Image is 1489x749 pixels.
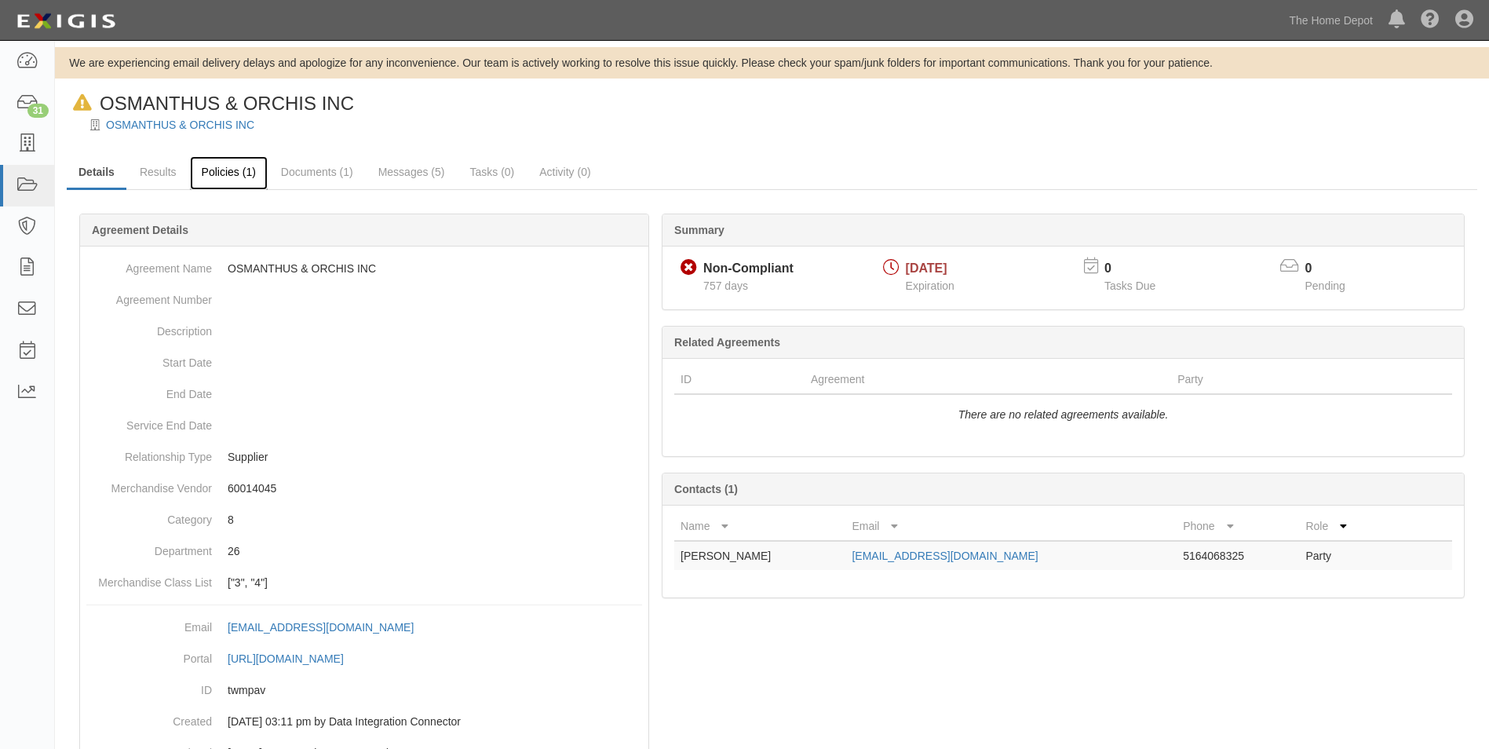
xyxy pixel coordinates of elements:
td: Party [1299,541,1389,570]
a: OSMANTHUS & ORCHIS INC [106,119,254,131]
p: ["3", "4"] [228,575,642,590]
dt: Agreement Name [86,253,212,276]
div: We are experiencing email delivery delays and apologize for any inconvenience. Our team is active... [55,55,1489,71]
b: Related Agreements [674,336,780,349]
dt: Agreement Number [86,284,212,308]
dt: Start Date [86,347,212,371]
div: 31 [27,104,49,118]
td: [PERSON_NAME] [674,541,845,570]
dt: Department [86,535,212,559]
td: 5164068325 [1177,541,1299,570]
dt: Portal [86,643,212,667]
a: The Home Depot [1281,5,1381,36]
dt: Service End Date [86,410,212,433]
dt: ID [86,674,212,698]
i: In Default since 08/29/2023 [73,95,92,111]
a: Tasks (0) [458,156,526,188]
span: Tasks Due [1104,280,1155,292]
dt: Relationship Type [86,441,212,465]
span: OSMANTHUS & ORCHIS INC [100,93,354,114]
dt: Email [86,612,212,635]
a: Messages (5) [367,156,457,188]
a: Documents (1) [269,156,365,188]
i: There are no related agreements available. [958,408,1169,421]
span: [DATE] [906,261,947,275]
p: 26 [228,543,642,559]
i: Help Center - Complianz [1421,11,1440,30]
dd: [DATE] 03:11 pm by Data Integration Connector [86,706,642,737]
a: Results [128,156,188,188]
p: 0 [1104,260,1175,278]
a: [EMAIL_ADDRESS][DOMAIN_NAME] [228,621,431,634]
dt: Merchandise Vendor [86,473,212,496]
a: Activity (0) [527,156,602,188]
p: 60014045 [228,480,642,496]
dd: Supplier [86,441,642,473]
p: 0 [1305,260,1365,278]
div: Non-Compliant [703,260,794,278]
dd: twmpav [86,674,642,706]
b: Agreement Details [92,224,188,236]
th: Phone [1177,512,1299,541]
a: Policies (1) [190,156,268,190]
b: Contacts (1) [674,483,738,495]
dd: OSMANTHUS & ORCHIS INC [86,253,642,284]
th: Party [1171,365,1382,394]
a: Details [67,156,126,190]
dt: Category [86,504,212,528]
dt: Description [86,316,212,339]
dt: Merchandise Class List [86,567,212,590]
p: 8 [228,512,642,528]
a: [EMAIL_ADDRESS][DOMAIN_NAME] [852,550,1038,562]
th: Role [1299,512,1389,541]
b: Summary [674,224,724,236]
img: logo-5460c22ac91f19d4615b14bd174203de0afe785f0fc80cf4dbbc73dc1793850b.png [12,7,120,35]
span: Pending [1305,280,1345,292]
a: [URL][DOMAIN_NAME] [228,652,361,665]
dt: End Date [86,378,212,402]
th: Name [674,512,845,541]
div: [EMAIL_ADDRESS][DOMAIN_NAME] [228,619,414,635]
dt: Created [86,706,212,729]
th: Email [845,512,1177,541]
div: OSMANTHUS & ORCHIS INC [67,90,354,117]
th: Agreement [805,365,1171,394]
i: Non-Compliant [681,260,697,276]
span: Since 08/08/2023 [703,280,748,292]
span: Expiration [906,280,954,292]
th: ID [674,365,805,394]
